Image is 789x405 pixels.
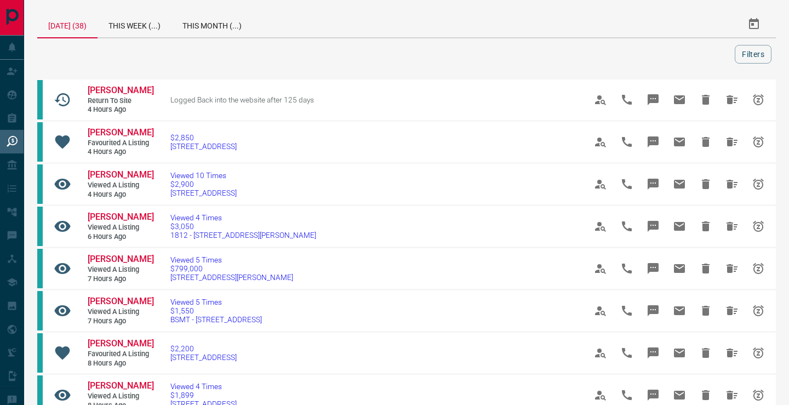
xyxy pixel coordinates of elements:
[719,213,745,239] span: Hide All from Sydnie Brancker
[88,169,153,181] a: [PERSON_NAME]
[98,11,171,37] div: This Week (...)
[170,171,237,197] a: Viewed 10 Times$2,900[STREET_ADDRESS]
[88,212,153,223] a: [PERSON_NAME]
[719,129,745,155] span: Hide All from Leonardo Teixeira
[640,87,666,113] span: Message
[587,87,614,113] span: View Profile
[88,296,154,306] span: [PERSON_NAME]
[88,359,153,368] span: 8 hours ago
[88,338,153,350] a: [PERSON_NAME]
[719,298,745,324] span: Hide All from Nicholas Kastanis
[88,169,154,180] span: [PERSON_NAME]
[666,87,693,113] span: Email
[170,133,237,142] span: $2,850
[640,340,666,366] span: Message
[170,391,237,400] span: $1,899
[170,142,237,151] span: [STREET_ADDRESS]
[88,254,153,265] a: [PERSON_NAME]
[88,338,154,349] span: [PERSON_NAME]
[614,298,640,324] span: Call
[719,171,745,197] span: Hide All from Leonardo Teixeira
[587,171,614,197] span: View Profile
[693,298,719,324] span: Hide
[170,133,237,151] a: $2,850[STREET_ADDRESS]
[88,296,153,307] a: [PERSON_NAME]
[640,255,666,282] span: Message
[745,340,771,366] span: Snooze
[693,255,719,282] span: Hide
[88,190,153,199] span: 4 hours ago
[614,255,640,282] span: Call
[88,96,153,106] span: Return to Site
[88,265,153,275] span: Viewed a Listing
[745,171,771,197] span: Snooze
[88,380,154,391] span: [PERSON_NAME]
[666,171,693,197] span: Email
[745,129,771,155] span: Snooze
[88,181,153,190] span: Viewed a Listing
[88,254,154,264] span: [PERSON_NAME]
[614,171,640,197] span: Call
[37,164,43,204] div: condos.ca
[170,180,237,189] span: $2,900
[693,87,719,113] span: Hide
[170,171,237,180] span: Viewed 10 Times
[170,315,262,324] span: BSMT - [STREET_ADDRESS]
[88,350,153,359] span: Favourited a Listing
[170,213,316,222] span: Viewed 4 Times
[666,298,693,324] span: Email
[693,340,719,366] span: Hide
[37,80,43,119] div: condos.ca
[37,249,43,288] div: condos.ca
[587,340,614,366] span: View Profile
[170,231,316,239] span: 1812 - [STREET_ADDRESS][PERSON_NAME]
[719,340,745,366] span: Hide All from Lorenzo Onana
[666,340,693,366] span: Email
[170,382,237,391] span: Viewed 4 Times
[640,129,666,155] span: Message
[640,298,666,324] span: Message
[170,255,293,264] span: Viewed 5 Times
[88,127,154,138] span: [PERSON_NAME]
[614,87,640,113] span: Call
[88,212,154,222] span: [PERSON_NAME]
[170,95,314,104] span: Logged Back into the website after 125 days
[640,213,666,239] span: Message
[587,298,614,324] span: View Profile
[745,213,771,239] span: Snooze
[719,87,745,113] span: Hide All from Erik Dohnberg
[735,45,771,64] button: Filters
[666,129,693,155] span: Email
[88,105,153,115] span: 4 hours ago
[170,273,293,282] span: [STREET_ADDRESS][PERSON_NAME]
[88,232,153,242] span: 6 hours ago
[170,189,237,197] span: [STREET_ADDRESS]
[37,291,43,330] div: condos.ca
[693,213,719,239] span: Hide
[88,392,153,401] span: Viewed a Listing
[37,207,43,246] div: condos.ca
[170,344,237,353] span: $2,200
[170,264,293,273] span: $799,000
[88,85,154,95] span: [PERSON_NAME]
[88,307,153,317] span: Viewed a Listing
[170,298,262,324] a: Viewed 5 Times$1,550BSMT - [STREET_ADDRESS]
[587,213,614,239] span: View Profile
[88,275,153,284] span: 7 hours ago
[745,298,771,324] span: Snooze
[170,255,293,282] a: Viewed 5 Times$799,000[STREET_ADDRESS][PERSON_NAME]
[587,129,614,155] span: View Profile
[88,380,153,392] a: [PERSON_NAME]
[37,122,43,162] div: condos.ca
[37,11,98,38] div: [DATE] (38)
[614,129,640,155] span: Call
[170,222,316,231] span: $3,050
[170,213,316,239] a: Viewed 4 Times$3,0501812 - [STREET_ADDRESS][PERSON_NAME]
[170,306,262,315] span: $1,550
[745,255,771,282] span: Snooze
[171,11,253,37] div: This Month (...)
[640,171,666,197] span: Message
[88,223,153,232] span: Viewed a Listing
[88,139,153,148] span: Favourited a Listing
[170,344,237,362] a: $2,200[STREET_ADDRESS]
